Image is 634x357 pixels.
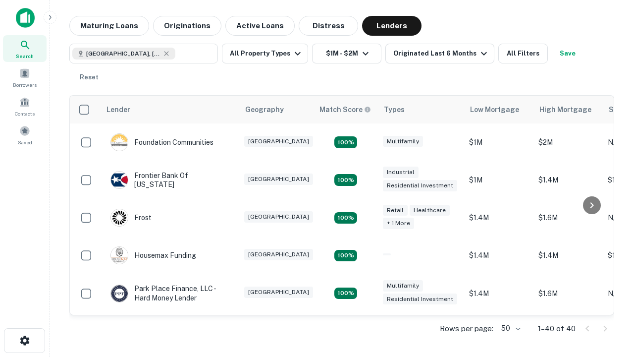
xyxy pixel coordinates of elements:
div: Frontier Bank Of [US_STATE] [110,171,229,189]
div: Originated Last 6 Months [393,48,490,59]
div: Types [384,104,405,116]
div: [GEOGRAPHIC_DATA] [244,174,313,185]
div: Multifamily [383,280,423,292]
div: Lender [106,104,130,116]
img: capitalize-icon.png [16,8,35,28]
span: Saved [18,138,32,146]
div: Low Mortgage [470,104,519,116]
td: $1.4M [533,161,603,199]
div: [GEOGRAPHIC_DATA] [244,211,313,223]
span: Contacts [15,110,35,118]
span: [GEOGRAPHIC_DATA], [GEOGRAPHIC_DATA], [GEOGRAPHIC_DATA] [86,49,160,58]
div: Multifamily [383,136,423,147]
button: Originations [153,16,221,36]
button: Reset [73,67,105,87]
div: Healthcare [410,205,450,216]
div: Residential Investment [383,294,457,305]
p: Rows per page: [440,323,493,335]
div: [GEOGRAPHIC_DATA] [244,136,313,147]
div: Foundation Communities [110,133,213,151]
button: All Filters [498,44,548,63]
button: Originated Last 6 Months [385,44,494,63]
div: Industrial [383,167,419,178]
td: $1.4M [464,237,533,274]
div: Matching Properties: 4, hasApolloMatch: undefined [334,212,357,224]
td: $1.6M [533,199,603,237]
img: picture [111,209,128,226]
p: 1–40 of 40 [538,323,576,335]
th: Types [378,96,464,123]
button: Maturing Loans [69,16,149,36]
span: Search [16,52,34,60]
div: Housemax Funding [110,246,196,264]
div: Matching Properties: 4, hasApolloMatch: undefined [334,288,357,299]
div: + 1 more [383,218,414,229]
div: Retail [383,205,408,216]
th: Lender [101,96,239,123]
div: Matching Properties: 4, hasApolloMatch: undefined [334,174,357,186]
div: Matching Properties: 4, hasApolloMatch: undefined [334,250,357,262]
td: $2M [533,123,603,161]
th: High Mortgage [533,96,603,123]
div: [GEOGRAPHIC_DATA] [244,249,313,260]
img: picture [111,172,128,188]
img: picture [111,285,128,302]
th: Geography [239,96,314,123]
a: Saved [3,121,47,148]
a: Contacts [3,93,47,119]
button: All Property Types [222,44,308,63]
a: Search [3,35,47,62]
td: $1.4M [464,199,533,237]
div: High Mortgage [539,104,591,116]
button: Distress [299,16,358,36]
div: Capitalize uses an advanced AI algorithm to match your search with the best lender. The match sco... [319,104,371,115]
td: $1.6M [533,274,603,312]
div: Residential Investment [383,180,457,191]
button: $1M - $2M [312,44,381,63]
div: Matching Properties: 4, hasApolloMatch: undefined [334,136,357,148]
button: Active Loans [225,16,295,36]
div: [GEOGRAPHIC_DATA] [244,287,313,298]
td: $1.4M [533,237,603,274]
img: picture [111,247,128,264]
a: Borrowers [3,64,47,91]
td: $1M [464,161,533,199]
th: Capitalize uses an advanced AI algorithm to match your search with the best lender. The match sco... [314,96,378,123]
h6: Match Score [319,104,369,115]
iframe: Chat Widget [584,278,634,325]
td: $1M [464,123,533,161]
button: Save your search to get updates of matches that match your search criteria. [552,44,583,63]
div: Park Place Finance, LLC - Hard Money Lender [110,284,229,302]
th: Low Mortgage [464,96,533,123]
td: $1.4M [464,274,533,312]
button: Lenders [362,16,422,36]
span: Borrowers [13,81,37,89]
img: picture [111,134,128,151]
div: Frost [110,209,152,227]
div: Geography [245,104,284,116]
div: 50 [497,321,522,336]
